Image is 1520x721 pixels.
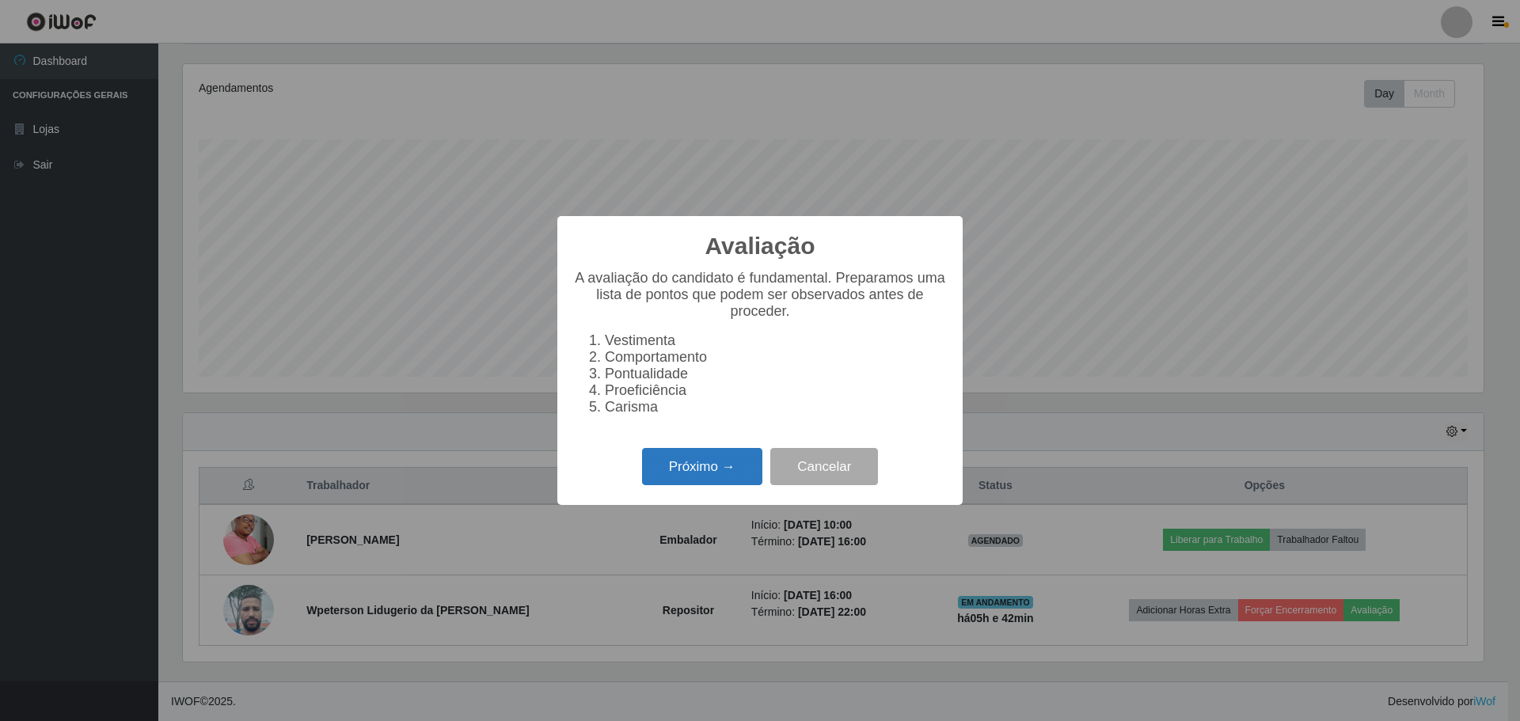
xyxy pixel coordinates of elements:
p: A avaliação do candidato é fundamental. Preparamos uma lista de pontos que podem ser observados a... [573,270,947,320]
h2: Avaliação [705,232,815,260]
li: Carisma [605,399,947,416]
li: Proeficiência [605,382,947,399]
li: Comportamento [605,349,947,366]
button: Próximo → [642,448,762,485]
li: Pontualidade [605,366,947,382]
button: Cancelar [770,448,878,485]
li: Vestimenta [605,332,947,349]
